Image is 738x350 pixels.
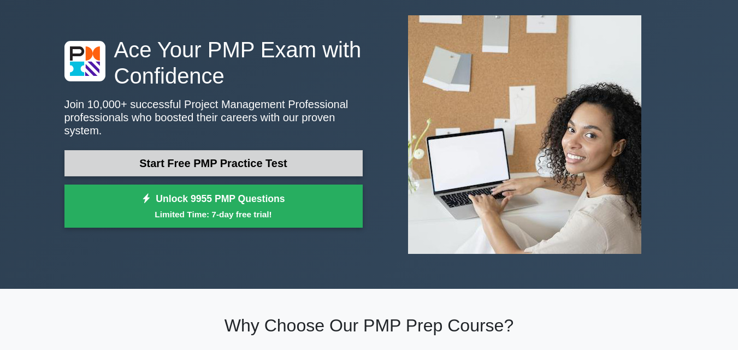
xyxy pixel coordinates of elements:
[64,150,363,176] a: Start Free PMP Practice Test
[64,315,674,336] h2: Why Choose Our PMP Prep Course?
[78,208,349,221] small: Limited Time: 7-day free trial!
[64,185,363,228] a: Unlock 9955 PMP QuestionsLimited Time: 7-day free trial!
[64,37,363,89] h1: Ace Your PMP Exam with Confidence
[64,98,363,137] p: Join 10,000+ successful Project Management Professional professionals who boosted their careers w...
